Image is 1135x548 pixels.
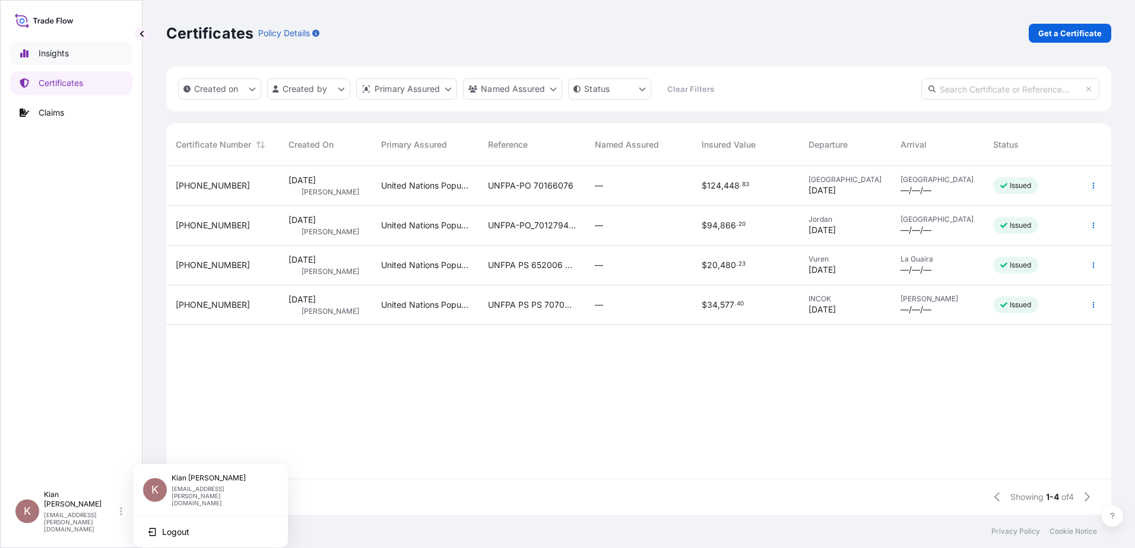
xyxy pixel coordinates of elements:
[702,139,756,151] span: Insured Value
[595,299,603,311] span: —
[166,24,253,43] p: Certificates
[463,78,562,100] button: cargoOwner Filter options
[381,259,469,271] span: United Nations Population Fund (UNFPA -Transits)
[172,473,269,483] p: Kian [PERSON_NAME]
[176,299,250,311] span: [PHONE_NUMBER]
[809,264,836,276] span: [DATE]
[1061,491,1074,503] span: of 4
[657,79,724,98] button: Clear Filters
[172,485,269,506] p: [EMAIL_ADDRESS][PERSON_NAME][DOMAIN_NAME]
[720,221,736,230] span: 866
[381,299,469,311] span: United Nations Population Fund (UNFPA -Transits)
[290,226,296,238] span: CF
[176,180,250,192] span: [PHONE_NUMBER]
[809,184,836,196] span: [DATE]
[290,266,296,278] span: CF
[381,219,469,231] span: United Nations Population Fund (UNFPA -Transits)
[595,259,603,271] span: —
[1010,491,1044,503] span: Showing
[595,180,603,192] span: —
[809,294,882,304] span: INCOK
[253,138,268,152] button: Sort
[1010,260,1032,270] p: Issued
[290,305,296,317] span: CF
[809,139,848,151] span: Departure
[991,527,1040,536] a: Privacy Policy
[302,307,359,316] span: [PERSON_NAME]
[302,227,359,237] span: [PERSON_NAME]
[734,302,736,306] span: .
[288,174,316,186] span: [DATE]
[176,259,250,271] span: [PHONE_NUMBER]
[707,261,718,269] span: 20
[10,42,132,65] a: Insights
[283,83,328,95] p: Created by
[151,484,158,496] span: K
[44,511,118,533] p: [EMAIL_ADDRESS][PERSON_NAME][DOMAIN_NAME]
[39,47,69,59] p: Insights
[901,215,974,224] span: [GEOGRAPHIC_DATA]
[901,184,931,196] span: —/—/—
[10,101,132,125] a: Claims
[901,254,974,264] span: La Guaira
[481,83,545,95] p: Named Assured
[488,259,576,271] span: UNFPA PS 652006 DL PO [DRIVERS_LICENSE_NUMBER] FPO [DRIVERS_LICENSE_NUMBER]
[921,78,1099,100] input: Search Certificate or Reference...
[1038,27,1102,39] p: Get a Certificate
[488,219,576,231] span: UNFPA-PO_70127948_0
[740,183,741,187] span: .
[901,224,931,236] span: —/—/—
[718,261,720,269] span: ,
[138,521,283,543] button: Logout
[993,139,1019,151] span: Status
[1010,221,1032,230] p: Issued
[1010,181,1032,190] p: Issued
[39,107,64,119] p: Claims
[488,180,573,192] span: UNFPA-PO 70166076
[584,83,610,95] p: Status
[488,139,528,151] span: Reference
[267,78,350,100] button: createdBy Filter options
[738,262,746,266] span: 23
[39,77,83,89] p: Certificates
[488,299,576,311] span: UNFPA PS PS 707007 - FPO 70175138 - MCs STOCK - PI1947
[809,304,836,316] span: [DATE]
[595,219,603,231] span: —
[707,181,721,190] span: 124
[737,302,744,306] span: 40
[901,139,927,151] span: Arrival
[1010,300,1032,310] p: Issued
[288,294,316,305] span: [DATE]
[809,254,882,264] span: Vuren
[1050,527,1097,536] a: Cookie Notice
[176,219,250,231] span: [PHONE_NUMBER]
[736,222,738,227] span: .
[176,139,251,151] span: Certificate Number
[44,490,118,509] p: Kian [PERSON_NAME]
[667,83,714,95] p: Clear Filters
[1029,24,1111,43] a: Get a Certificate
[809,215,882,224] span: Jordan
[718,221,720,230] span: ,
[721,181,724,190] span: ,
[901,264,931,276] span: —/—/—
[381,139,447,151] span: Primary Assured
[901,175,974,184] span: [GEOGRAPHIC_DATA]
[702,221,707,230] span: $
[568,78,651,100] button: certificateStatus Filter options
[302,187,359,197] span: [PERSON_NAME]
[290,186,296,198] span: CF
[809,224,836,236] span: [DATE]
[718,301,720,309] span: ,
[724,181,740,190] span: 448
[375,83,440,95] p: Primary Assured
[809,175,882,184] span: [GEOGRAPHIC_DATA]
[10,71,132,95] a: Certificates
[302,267,359,276] span: [PERSON_NAME]
[901,304,931,316] span: —/—/—
[258,27,310,39] p: Policy Details
[901,294,974,304] span: [PERSON_NAME]
[707,301,718,309] span: 34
